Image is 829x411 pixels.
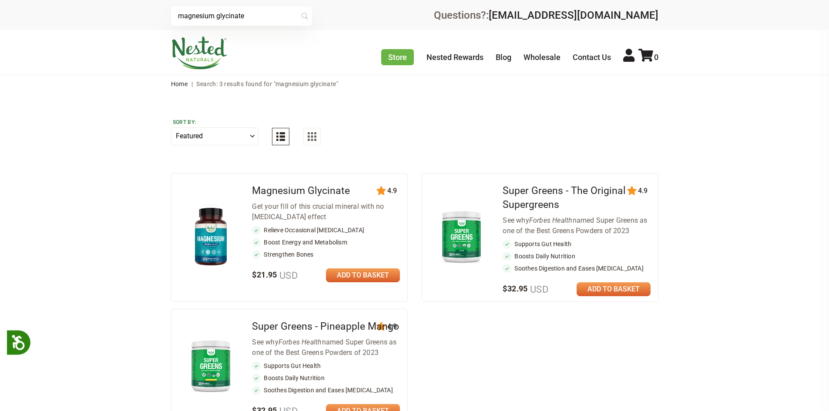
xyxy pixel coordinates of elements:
li: Boosts Daily Nutrition [252,374,400,382]
span: | [189,80,195,87]
span: Search: 3 results found for "magnesium glycinate" [196,80,338,87]
li: Relieve Occasional [MEDICAL_DATA] [252,226,400,234]
div: Questions?: [434,10,658,20]
a: Super Greens - The Original Supergreens [503,185,626,211]
span: $32.95 [503,284,548,293]
a: Magnesium Glycinate [252,185,350,197]
a: Contact Us [573,53,611,62]
a: Home [171,80,188,87]
a: Wholesale [524,53,560,62]
a: Store [381,49,414,65]
li: Boosts Daily Nutrition [503,252,651,261]
img: Super Greens - Pineapple Mango [185,336,236,395]
li: Soothes Digestion and Eases [MEDICAL_DATA] [252,386,400,394]
span: USD [277,270,298,281]
nav: breadcrumbs [171,75,658,93]
a: Nested Rewards [426,53,483,62]
a: Super Greens - Pineapple Mango [252,321,399,332]
li: Boost Energy and Metabolism [252,238,400,247]
a: Blog [496,53,511,62]
div: Get your fill of this crucial mineral with no [MEDICAL_DATA] effect [252,201,400,222]
em: Forbes Health [529,216,573,224]
span: $21.95 [252,270,298,279]
span: 0 [654,53,658,62]
img: Magnesium Glycinate [185,204,236,270]
input: Try "Sleeping" [171,7,312,26]
li: Supports Gut Health [503,240,651,248]
img: List [276,132,285,141]
img: Super Greens - The Original Supergreens [436,207,487,266]
label: Sort by: [173,119,256,126]
a: [EMAIL_ADDRESS][DOMAIN_NAME] [489,9,658,21]
li: Soothes Digestion and Eases [MEDICAL_DATA] [503,264,651,273]
img: Grid [308,132,316,141]
span: USD [528,284,548,295]
li: Strengthen Bones [252,250,400,259]
em: Forbes Health [279,338,322,346]
img: Nested Naturals [171,37,228,70]
li: Supports Gut Health [252,361,400,370]
div: See why named Super Greens as one of the Best Greens Powders of 2023 [503,215,651,236]
a: 0 [638,53,658,62]
div: See why named Super Greens as one of the Best Greens Powders of 2023 [252,337,400,358]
